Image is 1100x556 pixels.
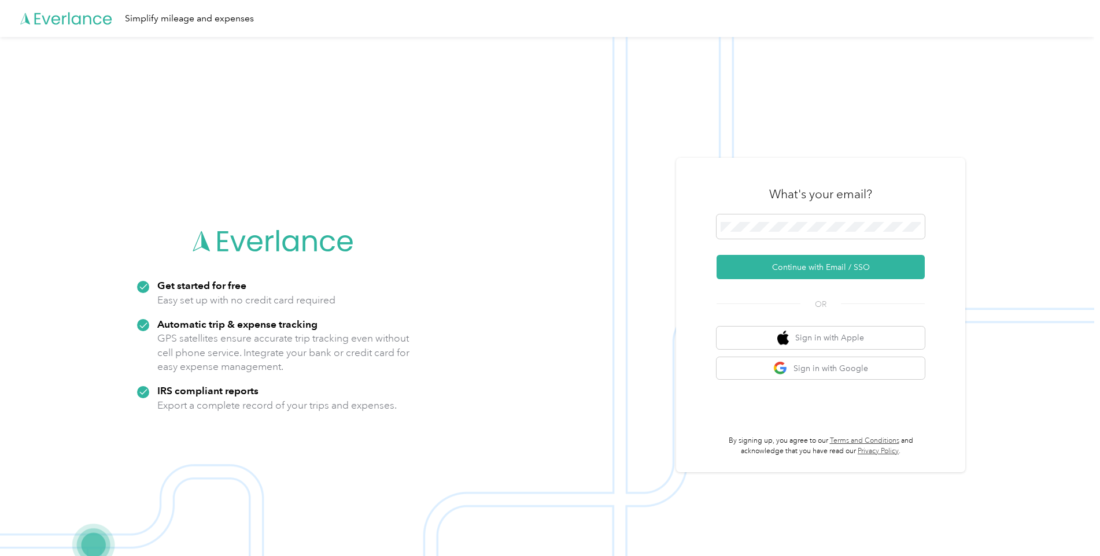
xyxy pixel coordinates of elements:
[157,384,259,396] strong: IRS compliant reports
[1035,491,1100,556] iframe: Everlance-gr Chat Button Frame
[717,436,925,456] p: By signing up, you agree to our and acknowledge that you have read our .
[157,279,246,291] strong: Get started for free
[717,327,925,349] button: apple logoSign in with Apple
[777,331,789,345] img: apple logo
[157,293,335,307] p: Easy set up with no credit card required
[717,357,925,380] button: google logoSign in with Google
[830,436,899,445] a: Terms and Conditions
[157,331,410,374] p: GPS satellites ensure accurate trip tracking even without cell phone service. Integrate your bank...
[157,398,397,413] p: Export a complete record of your trips and expenses.
[717,255,925,279] button: Continue with Email / SSO
[769,186,872,202] h3: What's your email?
[800,298,841,310] span: OR
[125,12,254,26] div: Simplify mileage and expenses
[773,361,788,376] img: google logo
[157,318,318,330] strong: Automatic trip & expense tracking
[858,447,899,455] a: Privacy Policy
